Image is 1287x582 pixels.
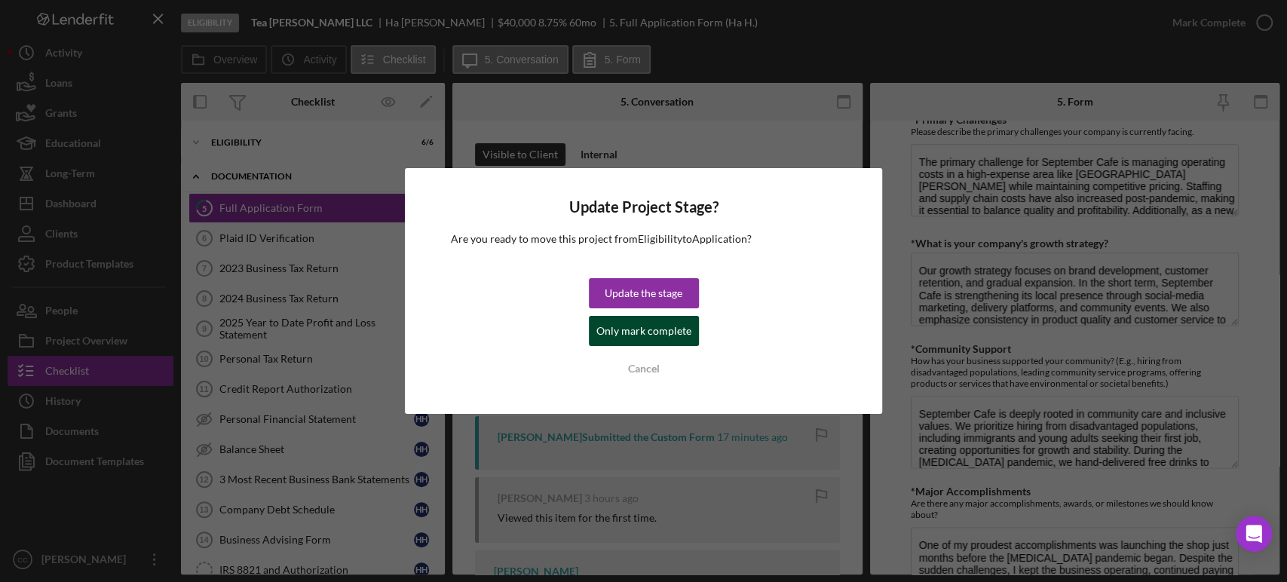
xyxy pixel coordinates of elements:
div: Update the stage [605,278,682,308]
button: Update the stage [589,278,699,308]
p: Are you ready to move this project from Eligibility to Application ? [450,231,836,247]
div: Cancel [628,354,660,384]
div: Only mark complete [596,316,691,346]
button: Cancel [589,354,699,384]
h4: Update Project Stage? [450,198,836,216]
div: Open Intercom Messenger [1236,516,1272,552]
button: Only mark complete [589,316,699,346]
